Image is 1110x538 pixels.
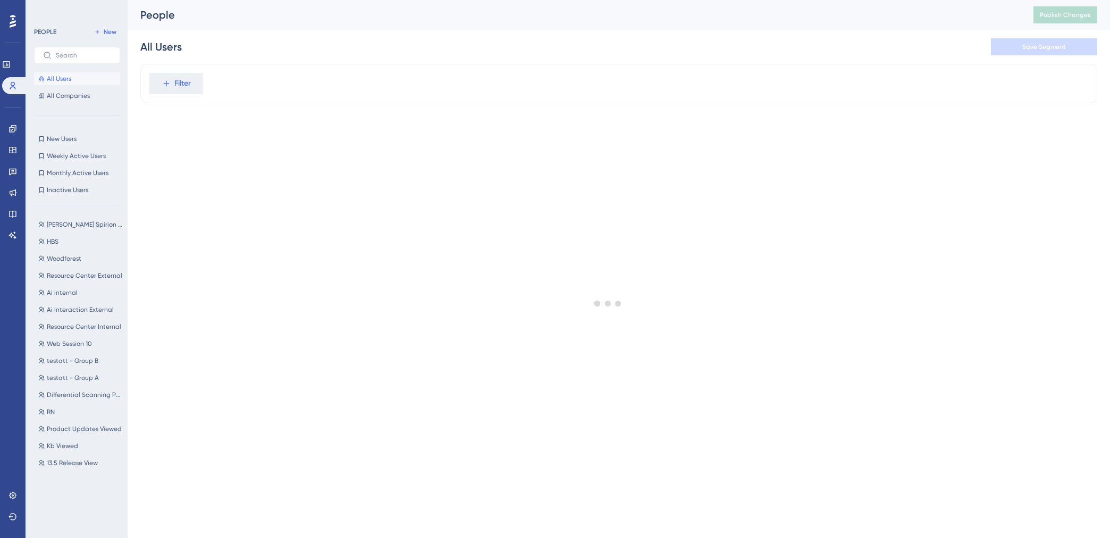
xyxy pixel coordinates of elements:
button: [PERSON_NAME] Spirion User [34,218,127,231]
span: Kb Viewed [47,442,78,450]
div: PEOPLE [34,28,56,36]
button: All Users [34,72,120,85]
span: 13.5 Release View [47,459,98,467]
button: Woodforest [34,252,127,265]
button: Resource Center Internal [34,320,127,333]
button: Ai Interaction External [34,303,127,316]
span: All Companies [47,92,90,100]
span: Save Segment [1022,43,1066,51]
span: All Users [47,75,71,83]
span: Ai Interaction External [47,305,114,314]
button: Product Updates Viewed [34,423,127,435]
button: Weekly Active Users [34,150,120,162]
span: Web Session 10 [47,340,92,348]
button: HBS [34,235,127,248]
button: All Companies [34,89,120,102]
span: Woodforest [47,254,81,263]
button: Ai internal [34,286,127,299]
span: Resource Center External [47,271,122,280]
button: Save Segment [991,38,1097,55]
span: Monthly Active Users [47,169,108,177]
span: testatt - Group A [47,374,99,382]
button: Differential Scanning Post [34,388,127,401]
span: New [104,28,116,36]
span: HBS [47,237,58,246]
span: Publish Changes [1040,11,1091,19]
span: Resource Center Internal [47,322,121,331]
span: [PERSON_NAME] Spirion User [47,220,122,229]
button: Monthly Active Users [34,167,120,179]
button: testatt - Group B [34,354,127,367]
span: New Users [47,135,77,143]
span: RN [47,408,55,416]
span: Ai internal [47,288,78,297]
button: Resource Center External [34,269,127,282]
span: Differential Scanning Post [47,391,122,399]
button: 13.5 Release View [34,457,127,469]
div: All Users [140,39,182,54]
button: New [90,26,120,38]
input: Search [56,52,111,59]
span: testatt - Group B [47,357,98,365]
button: Web Session 10 [34,337,127,350]
button: RN [34,405,127,418]
button: Publish Changes [1033,6,1097,23]
button: New Users [34,133,120,145]
button: testatt - Group A [34,371,127,384]
div: People [140,7,1007,22]
span: Inactive Users [47,186,88,194]
button: Inactive Users [34,184,120,196]
span: Weekly Active Users [47,152,106,160]
button: Kb Viewed [34,440,127,452]
span: Product Updates Viewed [47,425,122,433]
